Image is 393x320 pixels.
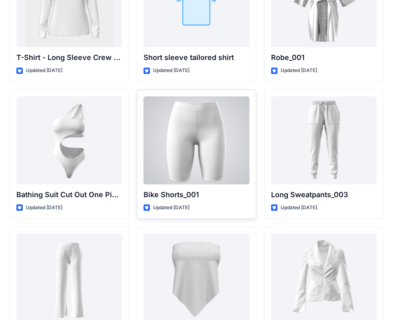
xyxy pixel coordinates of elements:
a: Long Sweatpants_003 [271,96,377,184]
p: T-Shirt - Long Sleeve Crew Neck [16,52,122,63]
p: Bathing Suit Cut Out One Piece_001 [16,189,122,200]
p: Updated [DATE] [281,204,317,212]
p: Updated [DATE] [26,66,62,75]
p: Updated [DATE] [26,204,62,212]
a: Bathing Suit Cut Out One Piece_001 [16,96,122,184]
p: Bike Shorts_001 [144,189,249,200]
p: Updated [DATE] [281,66,317,75]
a: Bike Shorts_001 [144,96,249,184]
p: Long Sweatpants_003 [271,189,377,200]
p: Robe_001 [271,52,377,63]
p: Updated [DATE] [153,204,190,212]
p: Updated [DATE] [153,66,190,75]
p: Short sleeve tailored shirt [144,52,249,63]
